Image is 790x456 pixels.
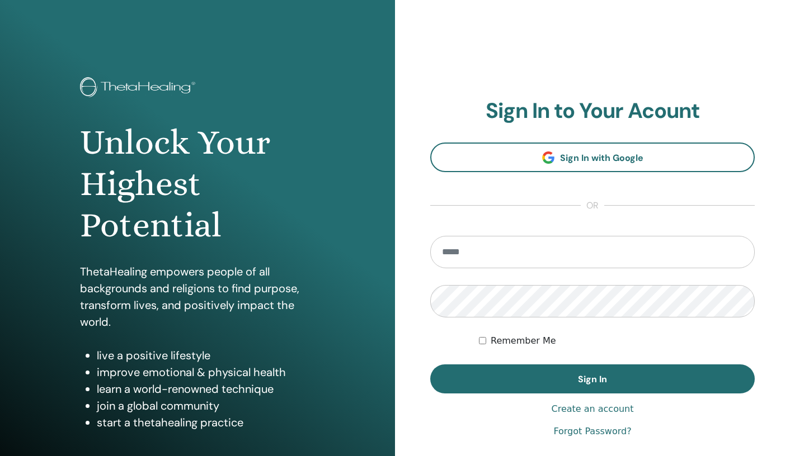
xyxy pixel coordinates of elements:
li: learn a world-renowned technique [97,381,316,397]
div: Keep me authenticated indefinitely or until I manually logout [479,334,755,348]
span: Sign In with Google [560,152,643,164]
li: start a thetahealing practice [97,414,316,431]
h1: Unlock Your Highest Potential [80,122,316,246]
p: ThetaHealing empowers people of all backgrounds and religions to find purpose, transform lives, a... [80,263,316,330]
button: Sign In [430,364,755,393]
h2: Sign In to Your Acount [430,98,755,124]
li: join a global community [97,397,316,414]
li: live a positive lifestyle [97,347,316,364]
a: Create an account [551,402,633,416]
span: Sign In [578,373,607,385]
a: Forgot Password? [553,425,631,438]
label: Remember Me [491,334,556,348]
span: or [581,199,604,212]
a: Sign In with Google [430,142,755,172]
li: improve emotional & physical health [97,364,316,381]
